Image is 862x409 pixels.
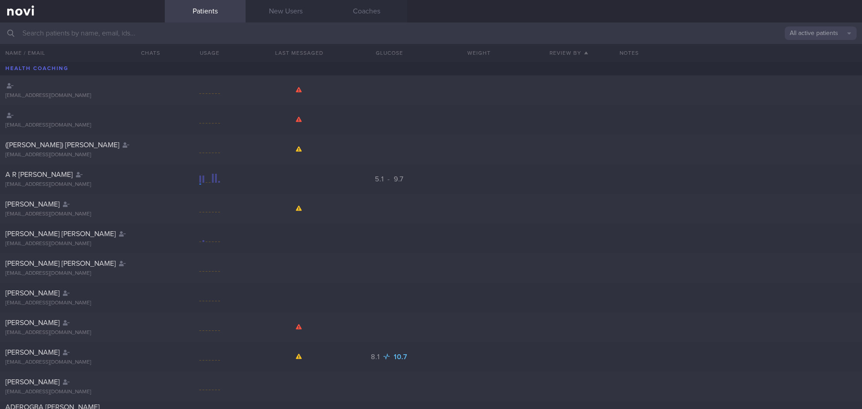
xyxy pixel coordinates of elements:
div: [EMAIL_ADDRESS][DOMAIN_NAME] [5,389,159,396]
button: Weight [434,44,524,62]
div: [EMAIL_ADDRESS][DOMAIN_NAME] [5,270,159,277]
span: [PERSON_NAME] [PERSON_NAME] [5,260,116,267]
button: Last Messaged [255,44,344,62]
div: [EMAIL_ADDRESS][DOMAIN_NAME] [5,300,159,307]
span: [PERSON_NAME] [5,378,60,386]
span: [PERSON_NAME] [5,290,60,297]
span: ([PERSON_NAME]) [PERSON_NAME] [5,141,119,149]
div: [EMAIL_ADDRESS][DOMAIN_NAME] [5,181,159,188]
span: - [387,176,390,183]
span: [PERSON_NAME] [5,349,60,356]
div: Usage [165,44,255,62]
div: [EMAIL_ADDRESS][DOMAIN_NAME] [5,122,159,129]
span: [PERSON_NAME] [5,319,60,326]
span: 10.7 [394,353,408,361]
span: [PERSON_NAME] [PERSON_NAME] [5,230,116,237]
div: [EMAIL_ADDRESS][DOMAIN_NAME] [5,152,159,158]
div: [EMAIL_ADDRESS][DOMAIN_NAME] [5,211,159,218]
div: [EMAIL_ADDRESS][DOMAIN_NAME] [5,330,159,336]
button: All active patients [785,26,857,40]
div: [EMAIL_ADDRESS][DOMAIN_NAME] [5,359,159,366]
div: [EMAIL_ADDRESS][DOMAIN_NAME] [5,241,159,247]
button: Review By [524,44,614,62]
div: Notes [614,44,862,62]
span: 9.7 [394,176,404,183]
span: 5.1 [375,176,386,183]
button: Glucose [344,44,434,62]
button: Chats [129,44,165,62]
span: 8.1 [371,353,382,361]
div: [EMAIL_ADDRESS][DOMAIN_NAME] [5,92,159,99]
span: A R [PERSON_NAME] [5,171,73,178]
span: [PERSON_NAME] [5,201,60,208]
